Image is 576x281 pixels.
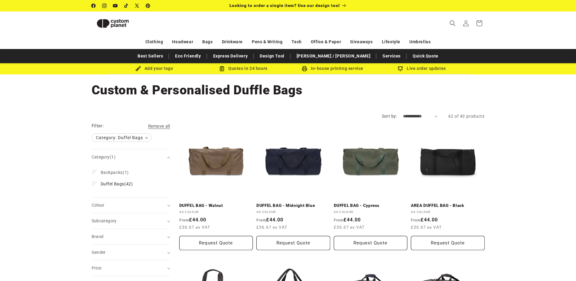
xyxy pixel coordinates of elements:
[288,65,377,72] div: In-house printing service
[398,66,403,71] img: Order updates
[179,236,253,250] : Request Quote
[101,170,129,175] span: (1)
[256,203,330,208] a: DUFFEL BAG - Midnight Blue
[252,37,282,47] a: Pens & Writing
[222,37,243,47] a: Drinkware
[92,234,104,239] span: Brand
[101,181,133,187] span: (42)
[92,250,106,255] span: Gender
[92,149,170,165] summary: Category (1 selected)
[256,236,330,250] : Request Quote
[379,51,404,61] a: Services
[448,114,484,119] span: 42 of 43 products
[382,37,400,47] a: Lifestyle
[92,213,170,229] summary: Subcategory (0 selected)
[92,198,170,213] summary: Colour (0 selected)
[92,229,170,244] summary: Brand (0 selected)
[199,65,288,72] div: Quotes in 24 hours
[110,65,199,72] div: Add your logo
[92,155,116,159] span: Category
[291,37,301,47] a: Tech
[145,37,163,47] a: Clothing
[148,124,170,129] span: Remove all
[135,51,166,61] a: Best Sellers
[377,65,467,72] div: Live order updates
[92,14,134,33] img: Custom Planet
[148,123,170,130] a: Remove all
[411,236,485,250] : Request Quote
[294,51,373,61] a: [PERSON_NAME] / [PERSON_NAME]
[411,203,485,208] a: AREA DUFFEL BAG - Black
[92,218,117,223] span: Subcategory
[302,66,307,71] img: In-house printing
[101,181,125,186] span: Duffel Bags
[135,66,141,71] img: Brush Icon
[219,66,225,71] img: Order Updates Icon
[257,51,288,61] a: Design Tool
[210,51,251,61] a: Express Delivery
[110,155,116,159] span: (1)
[92,134,151,142] span: Category: Duffel Bags
[89,11,154,35] a: Custom Planet
[92,82,485,98] h1: Custom & Personalised Duffle Bags
[334,203,408,208] a: DUFFEL BAG - Cypress
[382,114,397,119] label: Sort by:
[92,245,170,260] summary: Gender (0 selected)
[334,236,408,250] : Request Quote
[311,37,341,47] a: Office & Paper
[172,37,193,47] a: Headwear
[410,51,441,61] a: Quick Quote
[409,37,431,47] a: Umbrellas
[92,260,170,276] summary: Price
[101,170,123,175] span: Backpacks
[92,134,152,142] a: Category: Duffel Bags
[350,37,373,47] a: Giveaways
[92,123,104,129] h2: Filter:
[179,203,253,208] a: DUFFEL BAG - Walnut
[172,51,204,61] a: Eco Friendly
[229,3,340,8] span: Looking to order a single item? Use our design tool
[92,203,105,207] span: Colour
[202,37,213,47] a: Bags
[546,252,576,281] iframe: Chat Widget
[92,266,102,270] span: Price
[446,17,459,30] summary: Search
